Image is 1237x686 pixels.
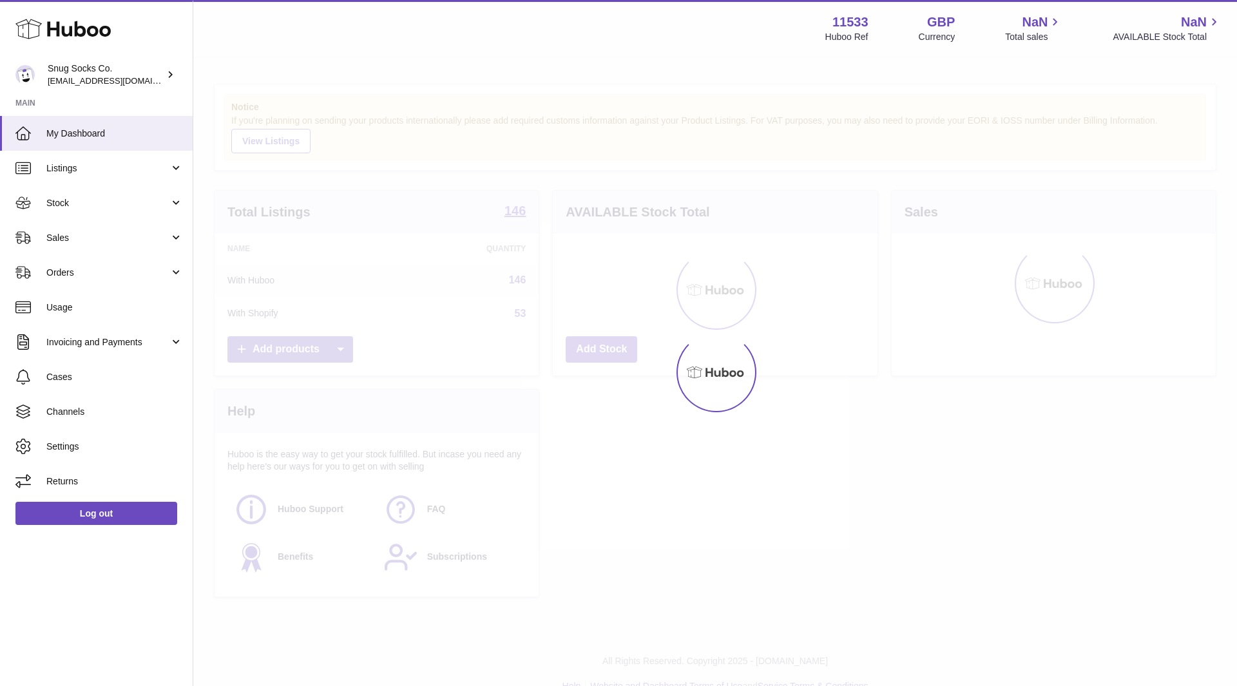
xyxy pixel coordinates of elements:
[1005,14,1062,43] a: NaN Total sales
[46,371,183,383] span: Cases
[46,197,169,209] span: Stock
[1113,31,1222,43] span: AVAILABLE Stock Total
[15,502,177,525] a: Log out
[46,406,183,418] span: Channels
[1005,31,1062,43] span: Total sales
[1113,14,1222,43] a: NaN AVAILABLE Stock Total
[15,65,35,84] img: info@snugsocks.co.uk
[46,162,169,175] span: Listings
[46,267,169,279] span: Orders
[46,441,183,453] span: Settings
[46,128,183,140] span: My Dashboard
[48,75,189,86] span: [EMAIL_ADDRESS][DOMAIN_NAME]
[46,336,169,348] span: Invoicing and Payments
[927,14,955,31] strong: GBP
[832,14,868,31] strong: 11533
[48,62,164,87] div: Snug Socks Co.
[1022,14,1048,31] span: NaN
[46,475,183,488] span: Returns
[825,31,868,43] div: Huboo Ref
[46,301,183,314] span: Usage
[919,31,955,43] div: Currency
[46,232,169,244] span: Sales
[1181,14,1207,31] span: NaN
